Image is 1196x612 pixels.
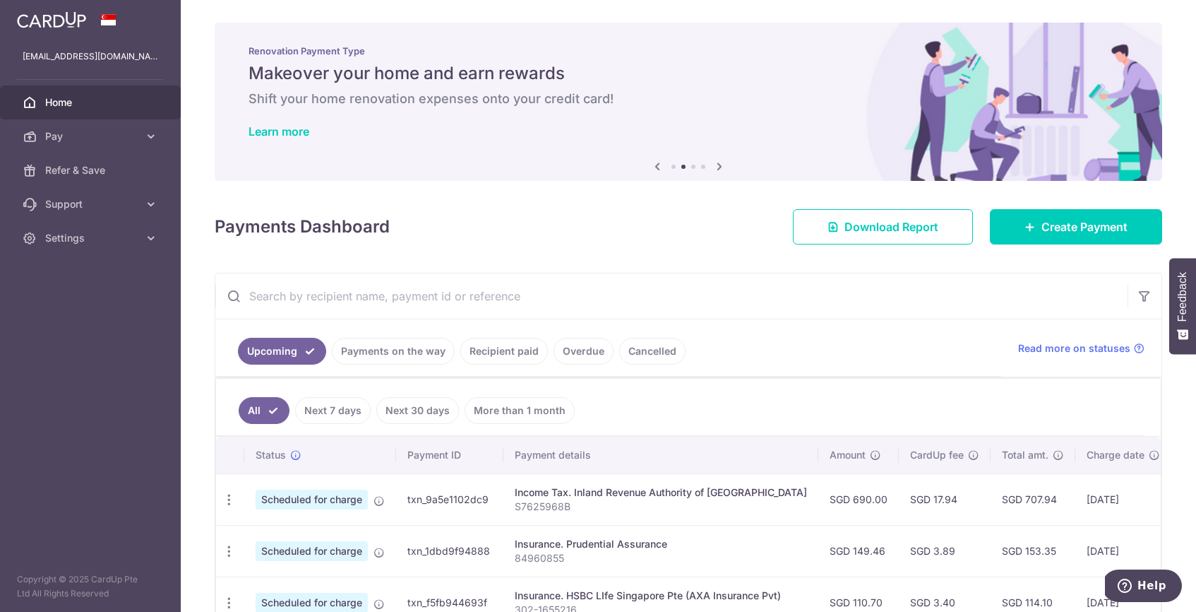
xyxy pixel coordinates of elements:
span: Download Report [844,218,938,235]
span: Refer & Save [45,163,138,177]
td: SGD 707.94 [991,473,1075,525]
td: SGD 149.46 [818,525,899,577]
a: Read more on statuses [1018,341,1144,355]
a: Upcoming [238,338,326,365]
span: Scheduled for charge [256,490,368,510]
a: Create Payment [990,209,1162,245]
p: [EMAIL_ADDRESS][DOMAIN_NAME] [23,49,158,64]
td: [DATE] [1075,525,1171,577]
span: Create Payment [1041,218,1128,235]
td: SGD 690.00 [818,473,899,525]
span: Scheduled for charge [256,541,368,561]
th: Payment ID [396,437,503,473]
p: S7625968B [515,500,807,514]
td: SGD 3.89 [899,525,991,577]
span: Feedback [1176,272,1189,322]
a: More than 1 month [465,397,575,424]
span: Home [45,95,138,110]
img: CardUp [17,11,86,28]
a: Overdue [554,338,614,365]
a: Payments on the way [332,338,455,365]
span: Status [256,448,286,462]
div: Insurance. Prudential Assurance [515,537,807,551]
span: Amount [830,448,866,462]
div: Insurance. HSBC LIfe Singapore Pte (AXA Insurance Pvt) [515,589,807,603]
iframe: Opens a widget where you can find more information [1105,570,1182,605]
h5: Makeover your home and earn rewards [249,62,1128,85]
img: Renovation banner [215,23,1162,181]
span: CardUp fee [910,448,964,462]
td: SGD 17.94 [899,473,991,525]
span: Support [45,197,138,211]
a: Next 30 days [376,397,459,424]
h6: Shift your home renovation expenses onto your credit card! [249,90,1128,107]
a: Next 7 days [295,397,371,424]
a: All [239,397,289,424]
p: Renovation Payment Type [249,45,1128,57]
span: Read more on statuses [1018,341,1130,355]
a: Recipient paid [460,338,548,365]
h4: Payments Dashboard [215,214,390,240]
span: Settings [45,231,138,245]
a: Learn more [249,124,309,139]
input: Search by recipient name, payment id or reference [215,273,1128,319]
span: Charge date [1087,448,1144,462]
a: Cancelled [619,338,686,365]
span: Pay [45,129,138,143]
span: Total amt. [1002,448,1048,462]
td: [DATE] [1075,473,1171,525]
th: Payment details [503,437,818,473]
button: Feedback - Show survey [1169,258,1196,354]
td: txn_9a5e1102dc9 [396,473,503,525]
td: txn_1dbd9f94888 [396,525,503,577]
a: Download Report [793,209,973,245]
p: 84960855 [515,551,807,565]
div: Income Tax. Inland Revenue Authority of [GEOGRAPHIC_DATA] [515,486,807,500]
td: SGD 153.35 [991,525,1075,577]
